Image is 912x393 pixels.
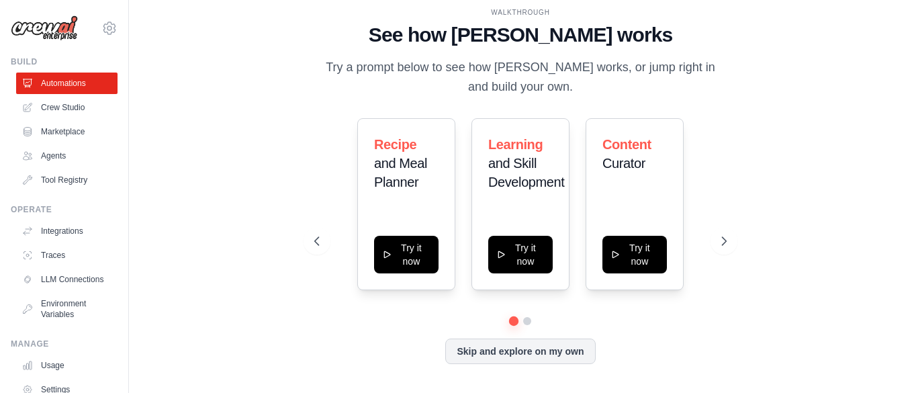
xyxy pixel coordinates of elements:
[16,245,118,266] a: Traces
[374,137,416,152] span: Recipe
[488,236,553,273] button: Try it now
[445,339,595,364] button: Skip and explore on my own
[314,23,726,47] h1: See how [PERSON_NAME] works
[314,58,726,97] p: Try a prompt below to see how [PERSON_NAME] works, or jump right in and build your own.
[16,293,118,325] a: Environment Variables
[16,97,118,118] a: Crew Studio
[16,220,118,242] a: Integrations
[16,73,118,94] a: Automations
[488,137,543,152] span: Learning
[314,7,726,17] div: WALKTHROUGH
[11,56,118,67] div: Build
[16,121,118,142] a: Marketplace
[602,156,645,171] span: Curator
[602,236,667,273] button: Try it now
[16,355,118,376] a: Usage
[11,339,118,349] div: Manage
[16,269,118,290] a: LLM Connections
[16,145,118,167] a: Agents
[374,236,439,273] button: Try it now
[11,15,78,41] img: Logo
[602,137,651,152] span: Content
[488,156,564,189] span: and Skill Development
[11,204,118,215] div: Operate
[16,169,118,191] a: Tool Registry
[374,156,427,189] span: and Meal Planner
